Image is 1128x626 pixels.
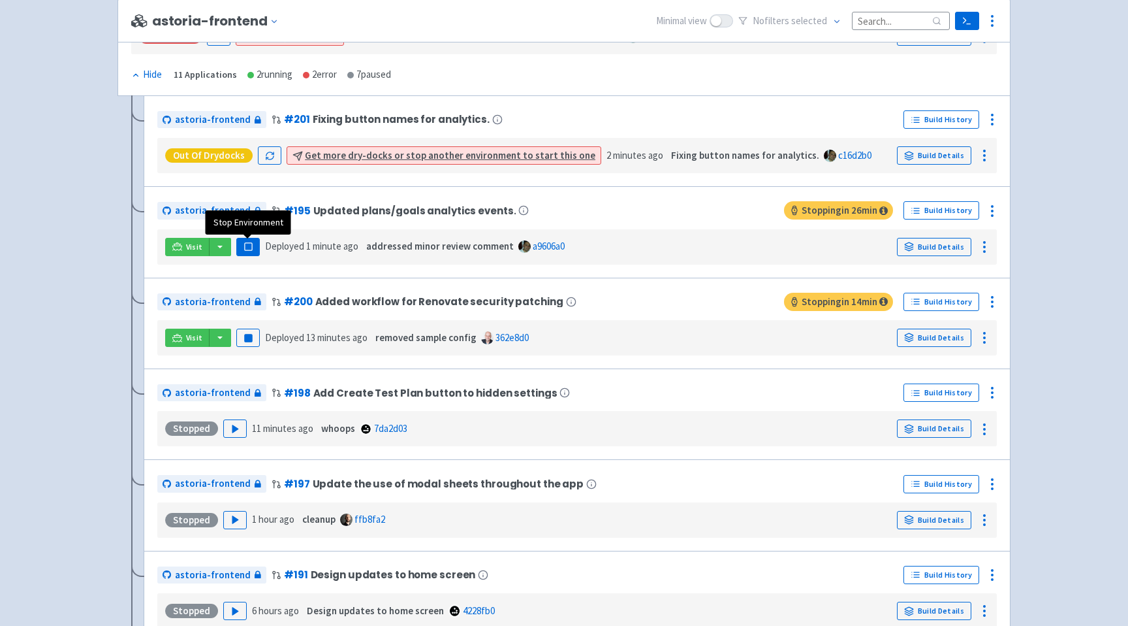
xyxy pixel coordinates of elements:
span: Update the use of modal sheets throughout the app [313,478,584,489]
time: 13 minutes ago [306,331,368,344]
a: Build History [903,566,979,584]
a: Build History [903,475,979,493]
a: #201 [284,112,310,126]
a: Visit [165,329,210,347]
span: astoria-frontend [175,112,251,127]
span: Deployed [265,331,368,344]
span: Minimal view [656,14,707,29]
span: Stopping in 26 min [784,201,893,220]
a: Build Details [897,329,971,347]
a: Build Details [897,602,971,620]
a: #198 [284,386,311,400]
div: 7 paused [347,67,391,82]
span: Fixing button names for analytics. [313,114,490,125]
div: Stopped [165,421,218,436]
span: astoria-frontend [175,203,251,218]
a: Build History [903,201,979,220]
a: c16d2b0 [838,149,871,161]
span: astoria-frontend [175,476,251,491]
u: Get more dry-docks or stop another environment to start this one [305,149,595,161]
span: Visit [186,333,203,343]
button: astoria-frontend [152,14,285,29]
a: 362e8d0 [495,331,529,344]
a: #197 [284,477,310,491]
span: No filter s [753,14,827,29]
a: 7da2d03 [374,422,407,435]
strong: removed sample config [375,331,477,344]
a: Visit [165,238,210,256]
div: Stopped [165,513,218,527]
input: Search... [852,12,950,29]
a: Build Details [897,146,971,165]
a: Terminal [955,12,979,30]
a: astoria-frontend [157,111,266,129]
time: 2 minutes ago [606,149,663,161]
a: #191 [284,568,308,582]
div: 2 running [247,67,292,82]
button: Play [223,602,247,620]
button: Pause [236,238,260,256]
a: Build Details [897,511,971,529]
time: 1 hour ago [252,513,294,525]
div: Out of Drydocks [165,148,253,163]
strong: Design updates to home screen [307,604,444,617]
a: 4228fb0 [463,604,495,617]
a: astoria-frontend [157,202,266,220]
span: Stopping in 14 min [784,293,893,311]
span: Updated plans/goals analytics events. [313,205,516,216]
time: 11 minutes ago [252,422,313,435]
strong: Fixing button names for analytics. [671,149,819,161]
span: Design updates to home screen [311,569,476,580]
span: Visit [186,242,203,252]
a: Build Details [897,238,971,256]
a: #195 [284,204,311,218]
a: Build History [903,293,979,311]
div: 11 Applications [174,67,237,82]
time: 1 minute ago [306,240,358,252]
a: astoria-frontend [157,293,266,311]
button: Play [223,420,247,438]
a: Build History [903,110,979,129]
div: Stopped [165,604,218,618]
span: astoria-frontend [175,568,251,583]
div: Hide [131,67,162,82]
a: ffb8fa2 [354,513,385,525]
span: selected [791,14,827,27]
strong: whoops [321,422,355,435]
span: astoria-frontend [175,386,251,401]
a: Build Details [897,420,971,438]
a: Build History [903,384,979,402]
span: Add Create Test Plan button to hidden settings [313,387,557,399]
a: a9606a0 [533,240,565,252]
span: astoria-frontend [175,295,251,310]
a: astoria-frontend [157,475,266,493]
time: 6 hours ago [252,604,299,617]
a: astoria-frontend [157,567,266,584]
a: astoria-frontend [157,384,266,402]
span: Deployed [265,240,358,252]
button: Play [223,511,247,529]
strong: addressed minor review comment [366,240,514,252]
div: 2 error [303,67,337,82]
a: #200 [284,295,313,308]
button: Hide [131,67,163,82]
strong: cleanup [302,513,336,525]
span: Added workflow for Renovate security patching [315,296,563,307]
button: Pause [236,329,260,347]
